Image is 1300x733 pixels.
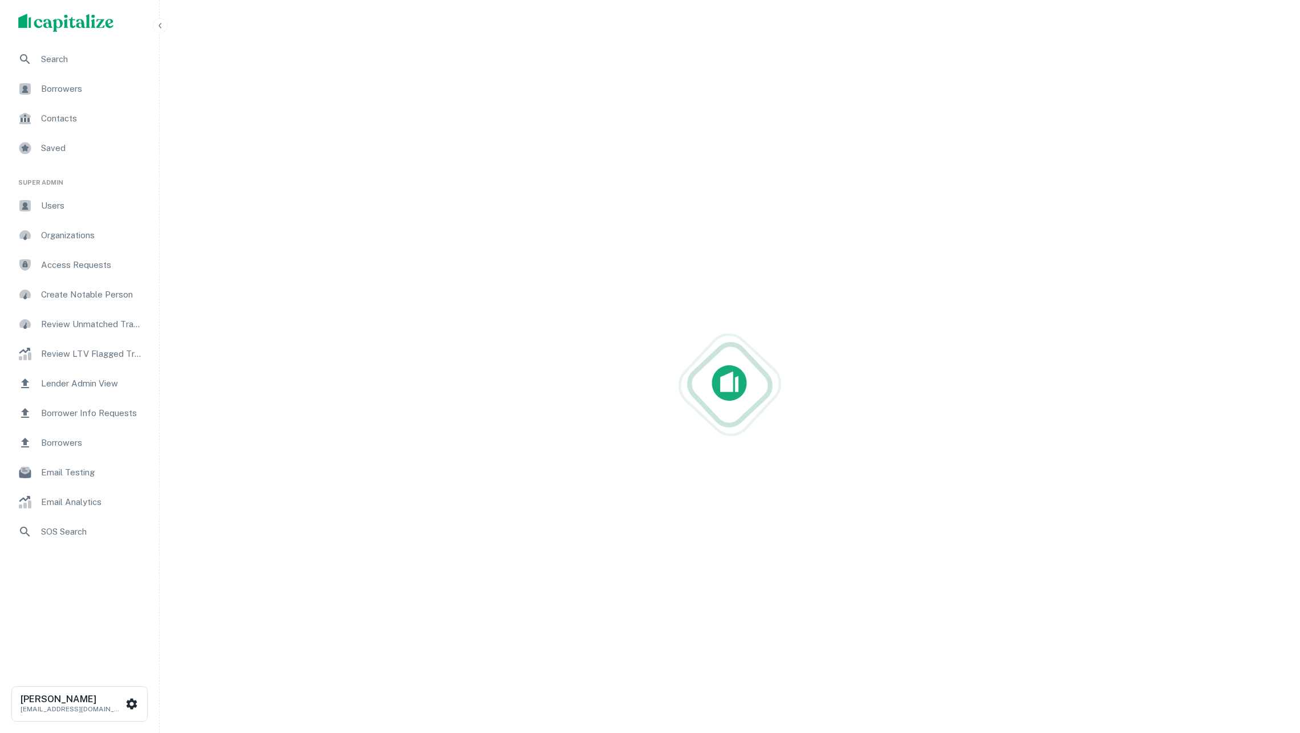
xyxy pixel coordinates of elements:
[9,222,150,249] a: Organizations
[9,46,150,73] a: Search
[41,82,143,96] span: Borrowers
[41,141,143,155] span: Saved
[1243,642,1300,697] iframe: Chat Widget
[41,288,143,302] span: Create Notable Person
[9,281,150,308] a: Create Notable Person
[41,112,143,125] span: Contacts
[41,466,143,479] span: Email Testing
[9,400,150,427] a: Borrower Info Requests
[9,518,150,545] a: SOS Search
[41,317,143,331] span: Review Unmatched Transactions
[9,251,150,279] a: Access Requests
[18,14,114,32] img: capitalize-logo.png
[41,377,143,390] span: Lender Admin View
[9,135,150,162] a: Saved
[41,347,143,361] span: Review LTV Flagged Transactions
[9,105,150,132] a: Contacts
[9,164,150,192] li: Super Admin
[9,311,150,338] a: Review Unmatched Transactions
[9,340,150,368] a: Review LTV Flagged Transactions
[9,459,150,486] a: Email Testing
[9,192,150,219] a: Users
[41,406,143,420] span: Borrower Info Requests
[41,495,143,509] span: Email Analytics
[41,52,143,66] span: Search
[21,704,123,714] p: [EMAIL_ADDRESS][DOMAIN_NAME]
[9,488,150,516] a: Email Analytics
[41,258,143,272] span: Access Requests
[9,75,150,103] a: Borrowers
[9,429,150,457] a: Borrowers
[9,370,150,397] a: Lender Admin View
[21,695,123,704] h6: [PERSON_NAME]
[41,199,143,213] span: Users
[11,686,148,722] button: [PERSON_NAME][EMAIL_ADDRESS][DOMAIN_NAME]
[41,525,143,539] span: SOS Search
[41,436,143,450] span: Borrowers
[41,229,143,242] span: Organizations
